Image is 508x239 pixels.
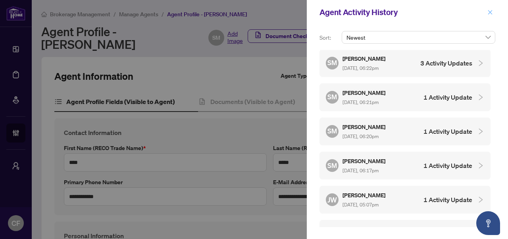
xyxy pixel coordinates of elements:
div: SM[PERSON_NAME] [DATE], 06:21pm1 Activity Update [319,83,491,111]
h4: 1 Activity Update [423,93,472,102]
h5: [PERSON_NAME] [343,88,387,97]
span: [DATE], 06:17pm [343,168,379,173]
h5: [PERSON_NAME] [343,225,387,234]
div: SM[PERSON_NAME] [DATE], 06:20pm1 Activity Update [319,118,491,145]
span: close [487,10,493,15]
h5: [PERSON_NAME] [343,54,387,63]
span: [DATE], 06:20pm [343,133,379,139]
h5: [PERSON_NAME] [343,122,387,131]
h4: 1 Activity Update [423,195,472,204]
h4: 1 Activity Update [423,161,472,170]
span: collapsed [477,128,484,135]
div: Agent Activity History [319,6,485,18]
span: [DATE], 05:07pm [343,202,379,208]
h4: 1 Activity Update [423,127,472,136]
div: JW[PERSON_NAME] [DATE], 05:07pm1 Activity Update [319,186,491,214]
h5: [PERSON_NAME] [343,191,387,200]
span: Newest [346,31,491,43]
span: SM [327,126,337,137]
p: Sort: [319,33,339,42]
span: SM [327,58,337,68]
span: [DATE], 06:22pm [343,65,379,71]
h5: [PERSON_NAME] [343,156,387,166]
span: SM [327,160,337,171]
span: collapsed [477,196,484,203]
span: collapsed [477,60,484,67]
div: SM[PERSON_NAME] [DATE], 06:17pm1 Activity Update [319,152,491,179]
span: SM [327,92,337,102]
div: SM[PERSON_NAME] [DATE], 06:22pm3 Activity Updates [319,49,491,77]
span: [DATE], 06:21pm [343,99,379,105]
span: collapsed [477,94,484,101]
span: collapsed [477,162,484,169]
h4: 3 Activity Updates [420,58,472,68]
button: Open asap [476,211,500,235]
span: JW [327,194,337,205]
